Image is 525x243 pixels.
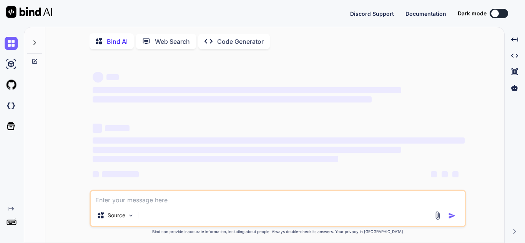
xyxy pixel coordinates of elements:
[93,96,372,102] span: ‌
[5,58,18,71] img: ai-studio
[93,137,465,144] span: ‌
[5,78,18,91] img: githubLight
[108,212,125,219] p: Source
[93,87,401,93] span: ‌
[106,74,119,80] span: ‌
[128,212,134,219] img: Pick Models
[452,171,459,177] span: ‌
[155,37,190,46] p: Web Search
[90,229,466,235] p: Bind can provide inaccurate information, including about people. Always double-check its answers....
[93,171,99,177] span: ‌
[93,147,401,153] span: ‌
[405,10,446,18] button: Documentation
[458,10,487,17] span: Dark mode
[105,125,130,131] span: ‌
[350,10,394,18] button: Discord Support
[433,211,442,220] img: attachment
[405,10,446,17] span: Documentation
[6,6,52,18] img: Bind AI
[431,171,437,177] span: ‌
[5,99,18,112] img: darkCloudIdeIcon
[102,171,139,177] span: ‌
[93,124,102,133] span: ‌
[93,156,338,162] span: ‌
[442,171,448,177] span: ‌
[107,37,128,46] p: Bind AI
[448,212,456,220] img: icon
[350,10,394,17] span: Discord Support
[93,72,103,83] span: ‌
[217,37,264,46] p: Code Generator
[5,37,18,50] img: chat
